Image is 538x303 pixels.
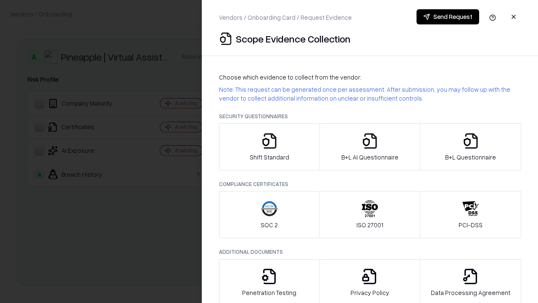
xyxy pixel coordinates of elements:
p: PCI-DSS [459,221,483,229]
button: SOC 2 [219,191,320,238]
button: ISO 27001 [319,191,421,238]
p: Penetration Testing [242,288,296,297]
p: ISO 27001 [356,221,383,229]
button: Shift Standard [219,123,320,170]
button: B+L AI Questionnaire [319,123,421,170]
p: Shift Standard [250,153,289,162]
p: SOC 2 [261,221,278,229]
p: Data Processing Agreement [431,288,510,297]
p: Choose which evidence to collect from the vendor: [219,73,521,82]
p: Compliance Certificates [219,181,521,188]
button: Send Request [417,9,479,24]
p: Scope Evidence Collection [236,32,351,45]
p: Vendors / Onboarding Card / Request Evidence [219,13,352,22]
button: B+L Questionnaire [420,123,521,170]
p: Security Questionnaires [219,113,521,120]
p: Additional Documents [219,248,521,255]
p: B+L AI Questionnaire [341,153,398,162]
p: Privacy Policy [351,288,389,297]
p: Note: This request can be generated once per assessment. After submission, you may follow up with... [219,85,521,103]
button: PCI-DSS [420,191,521,238]
p: B+L Questionnaire [445,153,496,162]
